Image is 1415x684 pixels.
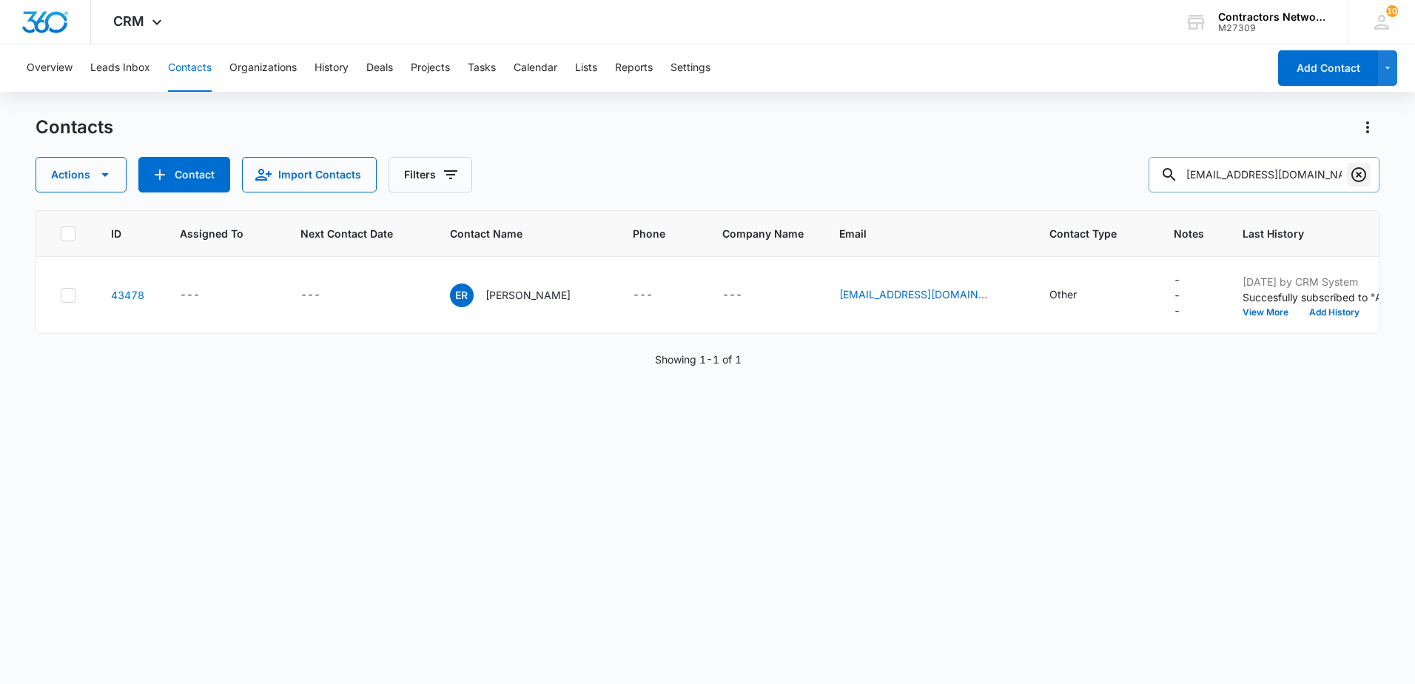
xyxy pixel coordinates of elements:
[722,286,769,304] div: Company Name - - Select to Edit Field
[1243,226,1406,241] span: Last History
[1049,286,1103,304] div: Contact Type - Other - Select to Edit Field
[1299,308,1370,317] button: Add History
[300,286,347,304] div: Next Contact Date - - Select to Edit Field
[229,44,297,92] button: Organizations
[514,44,557,92] button: Calendar
[450,284,597,307] div: Contact Name - Elvis R - Select to Edit Field
[615,44,653,92] button: Reports
[1049,286,1077,302] div: Other
[450,284,474,307] span: ER
[90,44,150,92] button: Leads Inbox
[1278,50,1378,86] button: Add Contact
[1049,226,1117,241] span: Contact Type
[180,286,200,304] div: ---
[575,44,597,92] button: Lists
[722,286,742,304] div: ---
[168,44,212,92] button: Contacts
[633,286,679,304] div: Phone - - Select to Edit Field
[138,157,230,192] button: Add Contact
[468,44,496,92] button: Tasks
[366,44,393,92] button: Deals
[1243,308,1299,317] button: View More
[485,287,571,303] p: [PERSON_NAME]
[180,286,226,304] div: Assigned To - - Select to Edit Field
[1218,23,1326,33] div: account id
[1347,163,1371,187] button: Clear
[300,226,393,241] span: Next Contact Date
[839,286,1014,304] div: Email - Roofinglicense@gmail.com - Select to Edit Field
[315,44,349,92] button: History
[1356,115,1379,139] button: Actions
[1174,226,1207,241] span: Notes
[1218,11,1326,23] div: account name
[36,116,113,138] h1: Contacts
[411,44,450,92] button: Projects
[180,226,243,241] span: Assigned To
[1149,157,1379,192] input: Search Contacts
[722,226,804,241] span: Company Name
[1386,5,1398,17] div: notifications count
[633,286,653,304] div: ---
[839,226,992,241] span: Email
[36,157,127,192] button: Actions
[111,226,123,241] span: ID
[300,286,320,304] div: ---
[27,44,73,92] button: Overview
[1386,5,1398,17] span: 10
[670,44,710,92] button: Settings
[111,289,144,301] a: Navigate to contact details page for Elvis R
[633,226,665,241] span: Phone
[655,352,742,367] p: Showing 1-1 of 1
[839,286,987,302] a: [EMAIL_ADDRESS][DOMAIN_NAME]
[389,157,472,192] button: Filters
[450,226,576,241] span: Contact Name
[113,13,144,29] span: CRM
[1174,272,1180,318] div: ---
[242,157,377,192] button: Import Contacts
[1174,272,1207,318] div: Notes - - Select to Edit Field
